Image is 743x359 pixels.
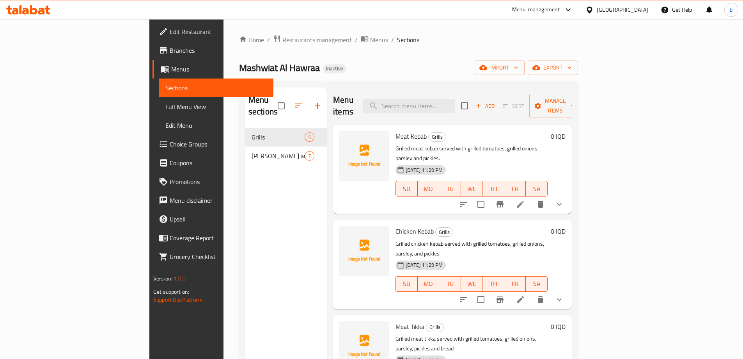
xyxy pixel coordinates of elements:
span: WE [464,183,480,195]
div: Grills [428,132,446,142]
svg: Show Choices [555,295,564,304]
a: Menu disclaimer [153,191,273,210]
p: Grilled meat kebab served with grilled tomatoes, grilled onions, parsley and pickles. [395,144,548,163]
button: WE [461,276,483,292]
a: Sections [159,79,273,97]
li: / [391,35,394,45]
h6: 0 IQD [551,226,566,237]
div: [GEOGRAPHIC_DATA] [597,5,648,14]
a: Upsell [153,210,273,229]
span: TH [486,278,501,289]
button: TU [439,181,461,196]
span: SA [529,278,544,289]
div: [PERSON_NAME] and [PERSON_NAME]7 [245,146,327,165]
span: Restaurants management [282,35,352,45]
a: Support.OpsPlatform [153,295,203,305]
p: Grilled meat tikka served with grilled tomatoes, grilled onions, parsley, pickles and bread. [395,334,548,354]
button: MO [418,276,440,292]
button: FR [504,276,526,292]
button: Add [473,100,498,112]
button: sort-choices [454,290,473,309]
a: Menus [361,35,388,45]
span: Chicken Kebab [395,225,434,237]
button: TH [482,181,504,196]
span: Sort sections [289,96,308,115]
a: Edit menu item [516,200,525,209]
div: items [305,132,314,142]
button: SA [526,276,548,292]
div: Grills [426,323,444,332]
span: Full Menu View [165,102,267,111]
div: Grills5 [245,128,327,146]
p: Grilled chicken kebab served with grilled tomatoes, grilled onions, parsley, and pickles. [395,239,548,259]
h6: 0 IQD [551,131,566,142]
button: Branch-specific-item [491,195,509,214]
span: Select section first [498,100,529,112]
a: Choice Groups [153,135,273,154]
nav: breadcrumb [239,35,578,45]
a: Full Menu View [159,97,273,116]
button: SU [395,181,417,196]
div: Kibbeh and Borek [252,151,305,161]
span: Select to update [473,291,489,308]
span: [DATE] 11:29 PM [403,166,446,174]
a: Grocery Checklist [153,247,273,266]
a: Coupons [153,154,273,172]
span: MO [421,278,436,289]
span: TH [486,183,501,195]
span: Add item [473,100,498,112]
span: Select to update [473,196,489,213]
button: TU [439,276,461,292]
span: Select all sections [273,98,289,114]
button: show more [550,195,569,214]
span: Choice Groups [170,139,267,149]
a: Edit Restaurant [153,22,273,41]
span: Mashwiat Al Hawraa [239,59,320,77]
button: SA [526,181,548,196]
span: Coupons [170,158,267,168]
a: Branches [153,41,273,60]
span: FR [507,183,523,195]
img: Chicken Kebab [339,226,389,276]
span: Sections [165,83,267,93]
span: Edit Restaurant [170,27,267,36]
span: Grills [426,323,443,332]
span: Coverage Report [170,233,267,243]
div: Grills [252,132,305,142]
input: search [363,99,455,113]
span: Promotions [170,177,267,186]
span: MO [421,183,436,195]
a: Coverage Report [153,229,273,247]
img: Meat Kebab [339,131,389,181]
div: Grills [435,227,453,237]
span: Meat Tikka [395,321,424,332]
span: export [534,63,572,73]
span: Upsell [170,214,267,224]
button: SU [395,276,417,292]
li: / [355,35,358,45]
span: SA [529,183,544,195]
button: TH [482,276,504,292]
button: delete [531,195,550,214]
a: Edit Menu [159,116,273,135]
span: Version: [153,273,172,284]
button: FR [504,181,526,196]
button: Add section [308,96,327,115]
span: 7 [305,152,314,160]
span: Grocery Checklist [170,252,267,261]
span: Menu disclaimer [170,196,267,205]
span: Select section [456,98,473,114]
h2: Menu items [333,94,353,118]
svg: Show Choices [555,200,564,209]
span: FR [507,278,523,289]
span: 5 [305,134,314,141]
button: Branch-specific-item [491,290,509,309]
button: MO [418,181,440,196]
div: Inactive [323,64,346,73]
span: SU [399,278,414,289]
span: TU [442,183,458,195]
span: 1.0.0 [174,273,186,284]
span: Grills [429,132,446,141]
span: Meat Kebab [395,130,427,142]
span: b [730,5,732,14]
